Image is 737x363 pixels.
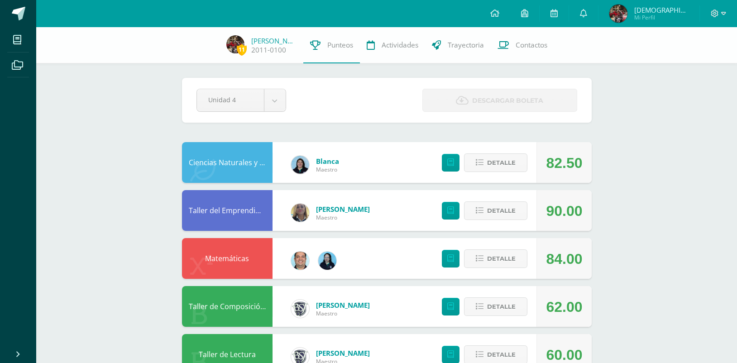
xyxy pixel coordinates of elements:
[487,154,516,171] span: Detalle
[487,250,516,267] span: Detalle
[318,252,336,270] img: ed95eabce992783372cd1b1830771598.png
[464,249,527,268] button: Detalle
[226,35,244,53] img: e2f65459d4aaef35ad99b0eddf3b3a84.png
[182,190,273,231] div: Taller del Emprendimiento
[634,5,689,14] span: [DEMOGRAPHIC_DATA][PERSON_NAME]
[316,349,370,358] a: [PERSON_NAME]
[303,27,360,63] a: Punteos
[316,166,339,173] span: Maestro
[291,252,309,270] img: 332fbdfa08b06637aa495b36705a9765.png
[491,27,554,63] a: Contactos
[316,301,370,310] a: [PERSON_NAME]
[316,214,370,221] span: Maestro
[634,14,689,21] span: Mi Perfil
[182,238,273,279] div: Matemáticas
[448,40,484,50] span: Trayectoria
[464,297,527,316] button: Detalle
[487,346,516,363] span: Detalle
[327,40,353,50] span: Punteos
[291,300,309,318] img: ff9f30dcd6caddab7c2690c5a2c78218.png
[382,40,418,50] span: Actividades
[464,201,527,220] button: Detalle
[182,286,273,327] div: Taller de Composición y Redacción
[546,287,582,327] div: 62.00
[487,298,516,315] span: Detalle
[425,27,491,63] a: Trayectoria
[546,191,582,231] div: 90.00
[316,157,339,166] a: Blanca
[208,89,253,110] span: Unidad 4
[487,202,516,219] span: Detalle
[464,153,527,172] button: Detalle
[251,45,286,55] a: 2011-0100
[546,143,582,183] div: 82.50
[516,40,547,50] span: Contactos
[291,156,309,174] img: 6df1b4a1ab8e0111982930b53d21c0fa.png
[316,310,370,317] span: Maestro
[360,27,425,63] a: Actividades
[291,204,309,222] img: c96224e79309de7917ae934cbb5c0b01.png
[197,89,286,111] a: Unidad 4
[316,205,370,214] a: [PERSON_NAME]
[609,5,627,23] img: e2f65459d4aaef35ad99b0eddf3b3a84.png
[472,90,543,112] span: Descargar boleta
[251,36,297,45] a: [PERSON_NAME]
[237,44,247,55] span: 11
[182,142,273,183] div: Ciencias Naturales y Lab
[546,239,582,279] div: 84.00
